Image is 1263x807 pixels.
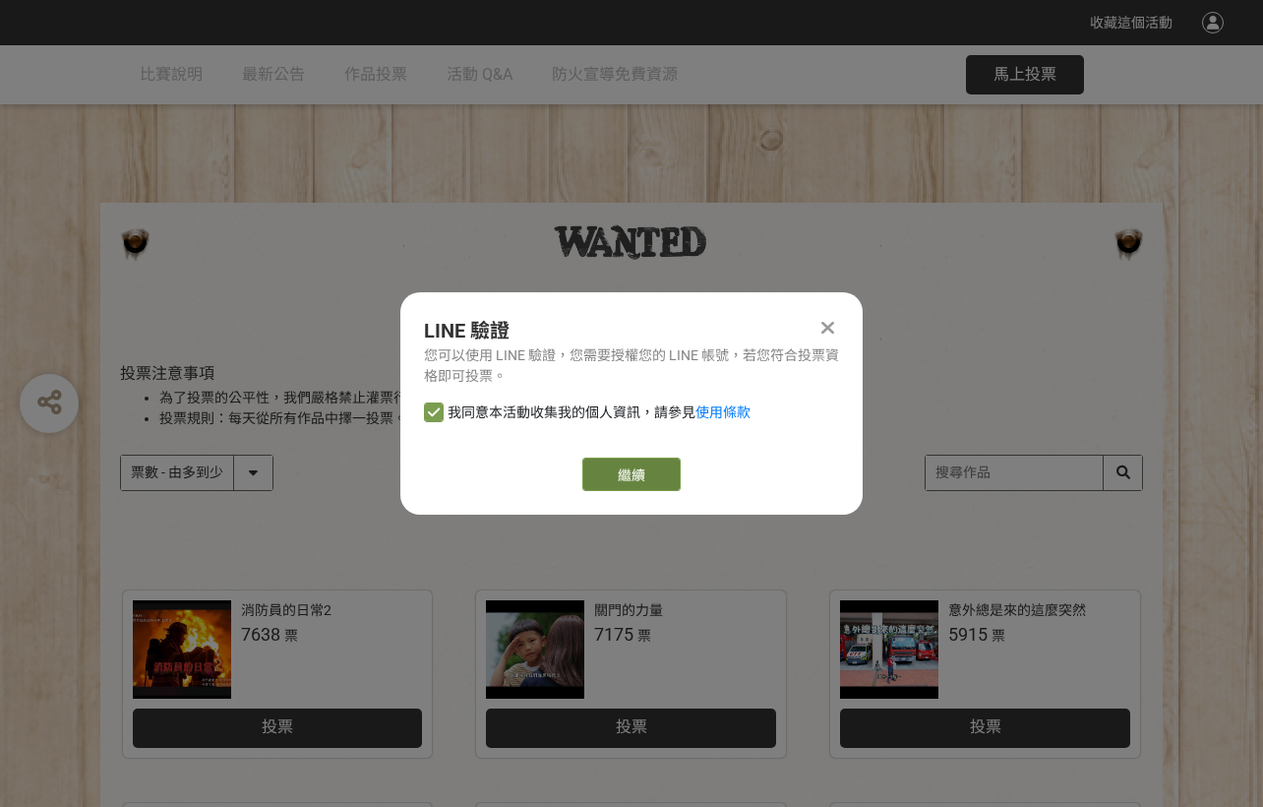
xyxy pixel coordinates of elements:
[121,456,272,490] select: Sorting
[552,45,678,104] a: 防火宣導免費資源
[424,345,839,387] div: 您可以使用 LINE 驗證，您需要授權您的 LINE 帳號，若您符合投票資格即可投票。
[447,45,512,104] a: 活動 Q&A
[948,624,988,645] span: 5915
[993,65,1056,84] span: 馬上投票
[1090,15,1173,31] span: 收藏這個活動
[344,45,407,104] a: 作品投票
[241,624,280,645] span: 7638
[992,628,1005,644] span: 票
[284,628,298,644] span: 票
[159,388,1143,408] li: 為了投票的公平性，我們嚴格禁止灌票行為，所有投票者皆需經過 LINE 登入認證。
[242,65,305,84] span: 最新公告
[262,717,293,736] span: 投票
[241,600,331,621] div: 消防員的日常2
[159,408,1143,429] li: 投票規則：每天從所有作品中擇一投票。
[616,717,647,736] span: 投票
[695,404,751,420] a: 使用條款
[594,600,663,621] div: 關門的力量
[830,590,1140,758] a: 意外總是來的這麼突然5915票投票
[476,590,786,758] a: 關門的力量7175票投票
[948,600,1086,621] div: 意外總是來的這麼突然
[140,65,203,84] span: 比賽說明
[242,45,305,104] a: 最新公告
[123,590,433,758] a: 消防員的日常27638票投票
[120,364,214,383] span: 投票注意事項
[424,316,839,345] div: LINE 驗證
[926,456,1142,490] input: 搜尋作品
[344,65,407,84] span: 作品投票
[447,65,512,84] span: 活動 Q&A
[140,45,203,104] a: 比賽說明
[552,65,678,84] span: 防火宣導免費資源
[594,624,633,645] span: 7175
[120,336,1143,359] h2: 投票列表
[966,55,1084,94] button: 馬上投票
[582,458,681,491] button: 繼續
[637,628,651,644] span: 票
[970,717,1001,736] span: 投票
[448,403,751,423] span: 我同意本活動收集我的個人資訊，請參見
